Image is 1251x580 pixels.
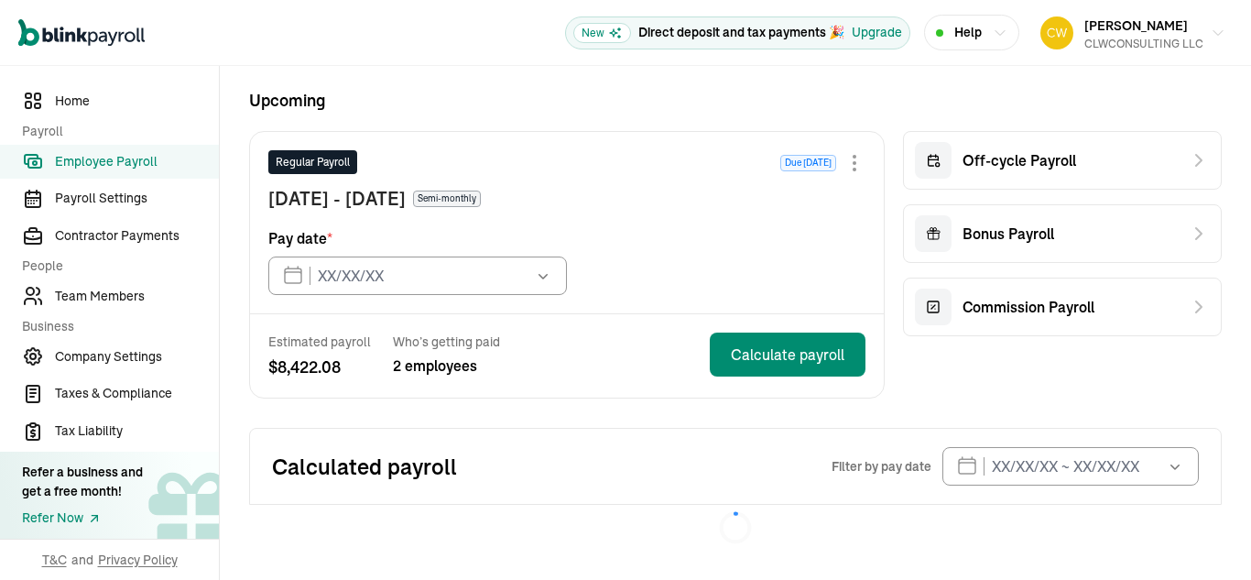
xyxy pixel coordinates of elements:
[18,6,145,60] nav: Global
[942,447,1199,486] input: XX/XX/XX ~ XX/XX/XX
[55,347,219,367] span: Company Settings
[393,333,500,351] span: Who’s getting paid
[832,457,931,476] span: Filter by pay date
[22,509,143,528] a: Refer Now
[22,122,208,141] span: Payroll
[1084,17,1188,34] span: [PERSON_NAME]
[268,333,371,351] span: Estimated payroll
[22,463,143,501] div: Refer a business and get a free month!
[1033,10,1233,56] button: [PERSON_NAME]CLWCONSULTING LLC
[55,421,219,441] span: Tax Liability
[272,452,832,481] h2: Calculated payroll
[963,149,1076,171] span: Off-cycle Payroll
[55,189,219,208] span: Payroll Settings
[249,88,1222,113] span: Upcoming
[268,185,406,213] span: [DATE] - [DATE]
[852,23,902,42] button: Upgrade
[22,257,208,276] span: People
[276,154,350,170] span: Regular Payroll
[924,15,1019,50] button: Help
[1159,492,1251,580] div: Chat Widget
[710,333,865,377] button: Calculate payroll
[55,152,219,171] span: Employee Payroll
[963,223,1054,245] span: Bonus Payroll
[963,296,1094,318] span: Commission Payroll
[55,92,219,111] span: Home
[22,317,208,336] span: Business
[55,226,219,246] span: Contractor Payments
[42,551,67,569] span: T&C
[954,23,982,42] span: Help
[268,355,371,379] span: $ 8,422.08
[638,23,844,42] p: Direct deposit and tax payments 🎉
[98,551,178,569] span: Privacy Policy
[393,355,500,377] span: 2 employees
[1084,36,1203,52] div: CLWCONSULTING LLC
[780,155,836,171] span: Due [DATE]
[55,287,219,306] span: Team Members
[268,227,332,249] span: Pay date
[1159,492,1251,580] iframe: To enrich screen reader interactions, please activate Accessibility in Grammarly extension settings
[55,384,219,403] span: Taxes & Compliance
[573,23,631,43] span: New
[413,191,481,207] span: Semi-monthly
[268,257,567,295] input: XX/XX/XX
